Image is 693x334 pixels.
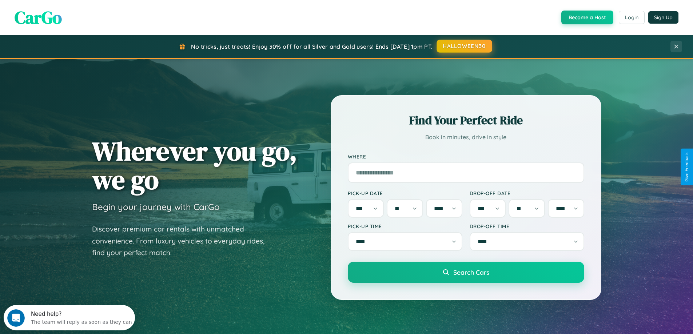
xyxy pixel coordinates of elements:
[348,112,584,128] h2: Find Your Perfect Ride
[92,137,297,194] h1: Wherever you go, we go
[348,262,584,283] button: Search Cars
[561,11,613,24] button: Become a Host
[7,309,25,327] iframe: Intercom live chat
[348,153,584,160] label: Where
[619,11,645,24] button: Login
[27,12,128,20] div: The team will reply as soon as they can
[684,152,689,182] div: Give Feedback
[437,40,492,53] button: HALLOWEEN30
[92,223,274,259] p: Discover premium car rentals with unmatched convenience. From luxury vehicles to everyday rides, ...
[470,190,584,196] label: Drop-off Date
[453,268,489,276] span: Search Cars
[648,11,678,24] button: Sign Up
[92,201,220,212] h3: Begin your journey with CarGo
[348,223,462,229] label: Pick-up Time
[27,6,128,12] div: Need help?
[15,5,62,29] span: CarGo
[348,190,462,196] label: Pick-up Date
[470,223,584,229] label: Drop-off Time
[191,43,433,50] span: No tricks, just treats! Enjoy 30% off for all Silver and Gold users! Ends [DATE] 1pm PT.
[348,132,584,142] p: Book in minutes, drive in style
[3,3,135,23] div: Open Intercom Messenger
[4,305,135,330] iframe: Intercom live chat discovery launcher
